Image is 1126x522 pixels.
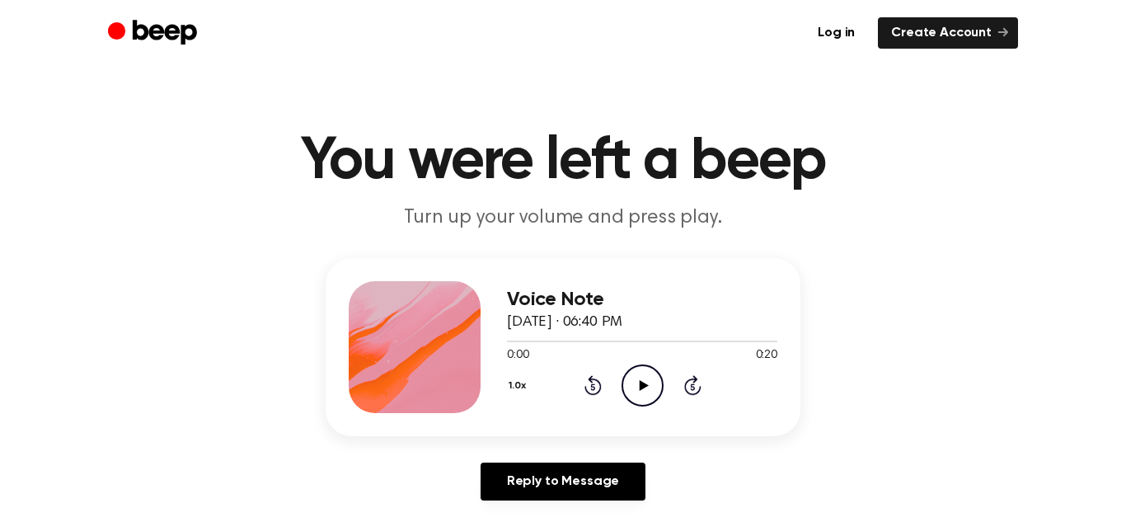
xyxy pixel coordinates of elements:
span: 0:20 [756,347,777,364]
a: Log in [805,17,868,49]
a: Beep [108,17,201,49]
button: 1.0x [507,372,533,400]
span: [DATE] · 06:40 PM [507,315,622,330]
a: Create Account [878,17,1018,49]
span: 0:00 [507,347,528,364]
p: Turn up your volume and press play. [246,205,880,232]
h1: You were left a beep [141,132,985,191]
a: Reply to Message [481,463,645,501]
h3: Voice Note [507,289,777,311]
